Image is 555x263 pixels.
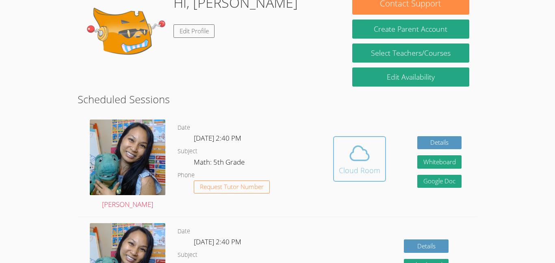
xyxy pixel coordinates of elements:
dt: Subject [178,146,197,156]
h2: Scheduled Sessions [78,91,477,107]
div: Cloud Room [339,165,380,176]
button: Request Tutor Number [194,180,270,194]
button: Whiteboard [417,155,462,169]
dt: Date [178,123,190,133]
dt: Subject [178,250,197,260]
a: Edit Availability [352,67,469,87]
span: Request Tutor Number [200,184,264,190]
a: Edit Profile [173,24,215,38]
dt: Phone [178,170,195,180]
img: Untitled%20design%20(19).png [90,120,165,195]
button: Create Parent Account [352,20,469,39]
a: Google Doc [417,175,462,188]
span: [DATE] 2:40 PM [194,133,241,143]
span: [DATE] 2:40 PM [194,237,241,246]
button: Cloud Room [333,136,386,182]
a: Select Teachers/Courses [352,43,469,63]
a: [PERSON_NAME] [90,120,165,211]
dt: Date [178,226,190,237]
a: Details [417,136,462,150]
dd: Math: 5th Grade [194,156,246,170]
a: Details [404,239,449,253]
